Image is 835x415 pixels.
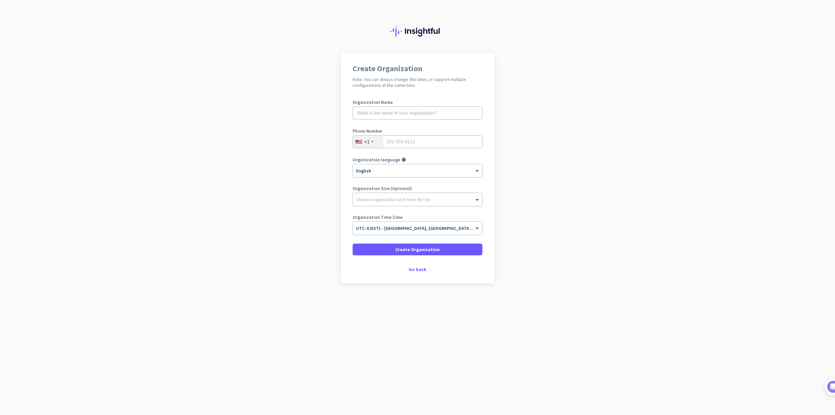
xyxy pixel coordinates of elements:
h2: Note: You can always change this later, or support multiple configurations at the same time [353,76,482,88]
h1: Create Organization [353,65,482,72]
label: Organization Time Zone [353,215,482,219]
input: What is the name of your organization? [353,106,482,120]
input: 201-555-0123 [353,135,482,148]
div: +1 [364,138,370,145]
img: Insightful [390,26,445,37]
span: Create Organization [395,246,440,253]
label: Organization Size (Optional) [353,186,482,191]
label: Phone Number [353,129,482,133]
button: Create Organization [353,244,482,255]
label: Organization Name [353,100,482,104]
label: Organization language [353,157,400,162]
div: Go back [353,267,482,272]
i: help [402,157,406,162]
